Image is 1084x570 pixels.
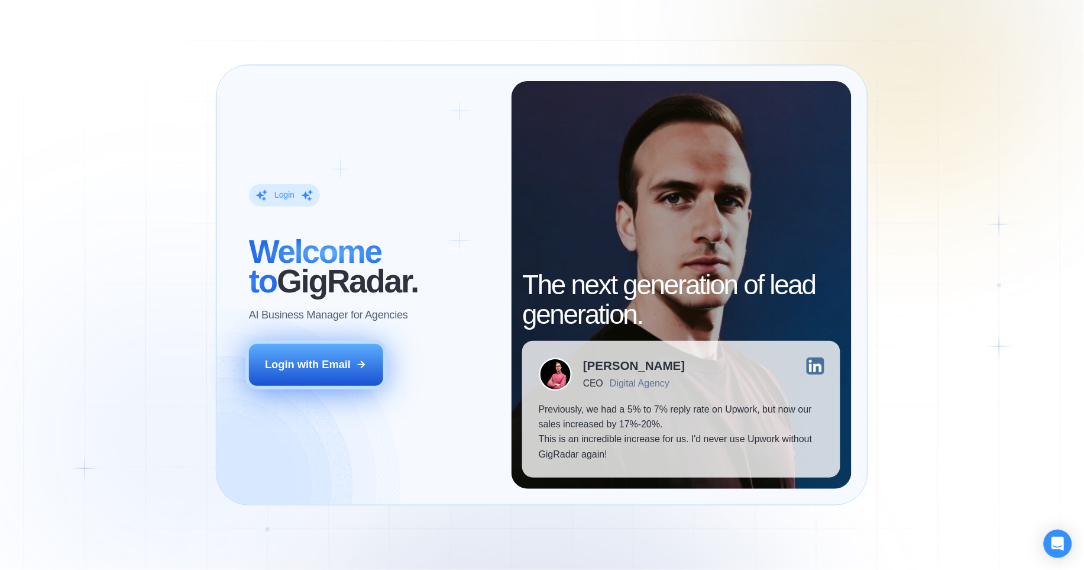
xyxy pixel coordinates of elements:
[610,378,669,388] div: Digital Agency
[274,190,294,201] div: Login
[583,378,603,388] div: CEO
[583,360,685,372] div: [PERSON_NAME]
[249,233,381,300] span: Welcome to
[249,307,408,322] p: AI Business Manager for Agencies
[1044,530,1072,558] div: Open Intercom Messenger
[539,402,824,462] p: Previously, we had a 5% to 7% reply rate on Upwork, but now our sales increased by 17%-20%. This ...
[249,344,383,386] button: Login with Email
[249,237,496,297] h2: ‍ GigRadar.
[522,270,840,330] h2: The next generation of lead generation.
[265,357,351,372] div: Login with Email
